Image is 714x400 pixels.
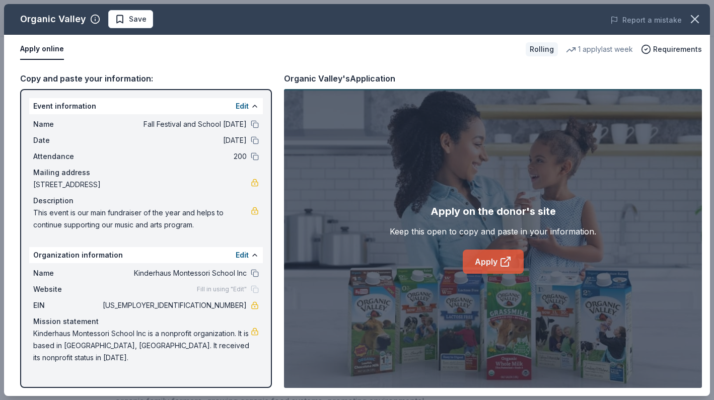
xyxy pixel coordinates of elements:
span: Website [33,283,101,295]
div: Mailing address [33,167,259,179]
span: Name [33,118,101,130]
div: Copy and paste your information: [20,72,272,85]
div: Keep this open to copy and paste in your information. [390,225,596,237]
span: This event is our main fundraiser of the year and helps to continue supporting our music and arts... [33,207,251,231]
div: 1 apply last week [566,43,633,55]
div: Organic Valley's Application [284,72,395,85]
span: Date [33,134,101,146]
span: [STREET_ADDRESS] [33,179,251,191]
a: Apply [463,250,524,274]
button: Edit [236,100,249,112]
span: [DATE] [101,134,247,146]
span: 200 [101,150,247,163]
span: Requirements [653,43,702,55]
button: Edit [236,249,249,261]
button: Report a mistake [610,14,682,26]
div: Rolling [526,42,558,56]
span: Fill in using "Edit" [197,285,247,293]
span: Save [129,13,147,25]
span: Kinderhaus Montessori School Inc is a nonprofit organization. It is based in [GEOGRAPHIC_DATA], [... [33,328,251,364]
button: Save [108,10,153,28]
span: [US_EMPLOYER_IDENTIFICATION_NUMBER] [101,299,247,311]
button: Requirements [641,43,702,55]
span: EIN [33,299,101,311]
div: Apply on the donor's site [431,203,556,219]
span: Attendance [33,150,101,163]
div: Organic Valley [20,11,86,27]
div: Event information [29,98,263,114]
div: Mission statement [33,315,259,328]
span: Kinderhaus Montessori School Inc [101,267,247,279]
button: Apply online [20,39,64,60]
div: Organization information [29,247,263,263]
span: Fall Festival and School [DATE] [101,118,247,130]
div: Description [33,195,259,207]
span: Name [33,267,101,279]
